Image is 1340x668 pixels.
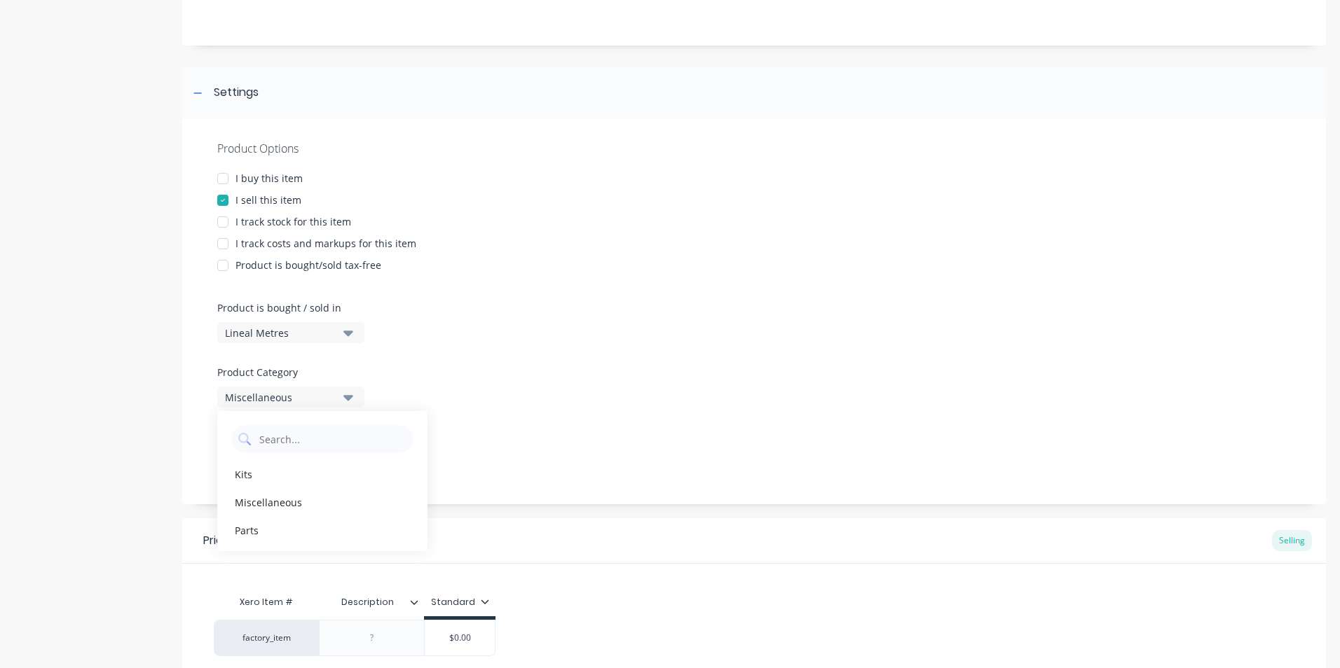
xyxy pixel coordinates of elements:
button: Lineal Metres [217,322,364,343]
div: Miscellaneous [225,390,337,405]
label: Product Category [217,365,357,380]
div: Description [319,585,416,620]
div: I track stock for this item [235,214,351,229]
div: Kits [217,460,428,488]
div: Pricing [203,532,239,549]
div: Product is bought/sold tax-free [235,258,381,272]
div: Selling [1272,530,1312,551]
button: Miscellaneous [217,387,364,408]
div: I track costs and markups for this item [235,236,416,251]
div: Parts [217,516,428,544]
div: Miscellaneous [217,488,428,516]
div: Product Options [217,140,1291,157]
div: Settings [214,84,259,102]
div: Lineal Metres [225,326,337,340]
div: I sell this item [235,193,301,207]
label: Product is bought / sold in [217,300,357,315]
div: Standard [431,596,489,608]
div: factory_item [228,632,305,644]
div: Description [319,588,424,616]
div: $0.00 [425,620,495,655]
input: Search... [258,425,406,453]
div: factory_item$0.00 [214,620,495,656]
div: Xero Item # [214,588,319,616]
div: I buy this item [235,171,303,186]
